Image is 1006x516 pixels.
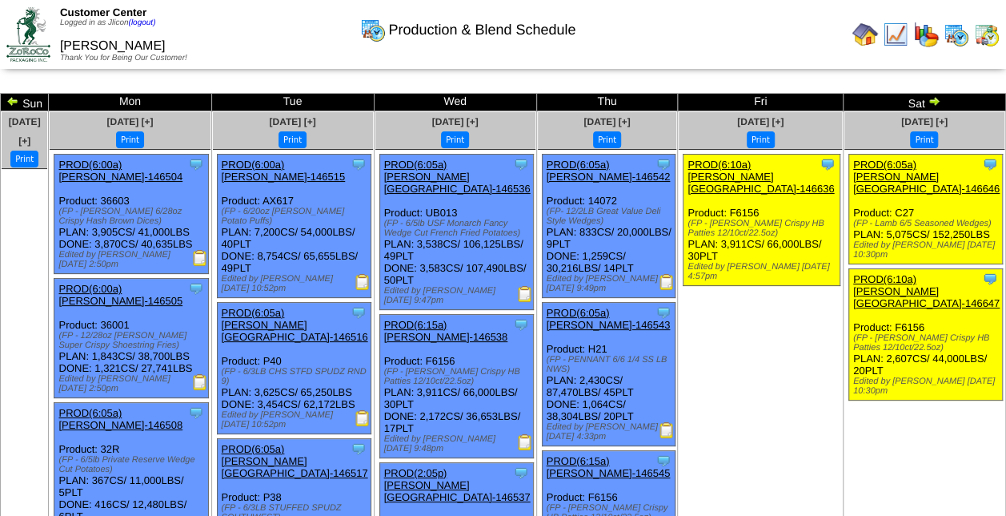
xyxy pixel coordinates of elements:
[655,156,671,172] img: Tooltip
[853,159,1000,195] a: PROD(6:05a)[PERSON_NAME][GEOGRAPHIC_DATA]-146646
[58,283,182,307] a: PROD(6:00a)[PERSON_NAME]-146505
[10,151,38,167] button: Print
[188,280,204,296] img: Tooltip
[517,286,533,302] img: Production Report
[853,240,1002,260] div: Edited by [PERSON_NAME] [DATE] 10:30pm
[542,303,675,446] div: Product: H21 PLAN: 2,430CS / 87,470LBS / 45PLT DONE: 1,064CS / 38,304LBS / 20PLT
[54,279,208,398] div: Product: 36001 PLAN: 1,843CS / 38,700LBS DONE: 1,321CS / 27,741LBS
[901,116,948,127] a: [DATE] [+]
[384,467,531,503] a: PROD(2:05p)[PERSON_NAME][GEOGRAPHIC_DATA]-146537
[384,286,533,305] div: Edited by [PERSON_NAME] [DATE] 9:47pm
[982,156,998,172] img: Tooltip
[222,410,371,429] div: Edited by [PERSON_NAME] [DATE] 10:52pm
[883,22,908,47] img: line_graph.gif
[547,455,671,479] a: PROD(6:15a)[PERSON_NAME]-146545
[222,367,371,386] div: (FP - 6/3LB CHS STFD SPUDZ RND 9)
[687,262,839,281] div: Edited by [PERSON_NAME] [DATE] 4:57pm
[944,22,969,47] img: calendarprod.gif
[222,307,368,343] a: PROD(6:05a)[PERSON_NAME][GEOGRAPHIC_DATA]-146516
[217,303,371,434] div: Product: P40 PLAN: 3,625CS / 65,250LBS DONE: 3,454CS / 62,172LBS
[547,355,675,374] div: (FP - PENNANT 6/6 1/4 SS LB NWS)
[60,54,187,62] span: Thank You for Being Our Customer!
[222,207,371,226] div: (FP - 6/20oz [PERSON_NAME] Potato Puffs)
[583,116,630,127] a: [DATE] [+]
[536,94,678,111] td: Thu
[106,116,153,127] a: [DATE] [+]
[222,159,346,183] a: PROD(6:00a)[PERSON_NAME]-146515
[384,219,533,238] div: (FP - 6/5lb USF Monarch Fancy Wedge Cut French Fried Potatoes)
[222,274,371,293] div: Edited by [PERSON_NAME] [DATE] 10:52pm
[547,274,675,293] div: Edited by [PERSON_NAME] [DATE] 9:49pm
[222,443,368,479] a: PROD(6:05a)[PERSON_NAME][GEOGRAPHIC_DATA]-146517
[982,271,998,287] img: Tooltip
[547,307,671,331] a: PROD(6:05a)[PERSON_NAME]-146543
[211,94,374,111] td: Tue
[853,219,1002,228] div: (FP - Lamb 6/5 Seasoned Wedges)
[547,159,671,183] a: PROD(6:05a)[PERSON_NAME]-146542
[9,116,41,147] span: [DATE] [+]
[58,374,207,393] div: Edited by [PERSON_NAME] [DATE] 2:50pm
[687,159,834,195] a: PROD(6:10a)[PERSON_NAME][GEOGRAPHIC_DATA]-146636
[6,95,19,107] img: arrowleft.gif
[116,131,144,148] button: Print
[432,116,479,127] a: [DATE] [+]
[683,155,840,286] div: Product: F6156 PLAN: 3,911CS / 66,000LBS / 30PLT
[374,94,536,111] td: Wed
[60,6,146,18] span: Customer Center
[351,156,367,172] img: Tooltip
[58,455,207,474] div: (FP - 6/5lb Private Reserve Wedge Cut Potatoes)
[58,407,182,431] a: PROD(6:05a)[PERSON_NAME]-146508
[853,333,1002,353] div: (FP - [PERSON_NAME] Crispy HB Patties 12/10ct/22.5oz)
[188,156,204,172] img: Tooltip
[655,453,671,469] img: Tooltip
[852,22,878,47] img: home.gif
[517,434,533,450] img: Production Report
[687,219,839,238] div: (FP - [PERSON_NAME] Crispy HB Patties 12/10ct/22.5oz)
[379,155,533,310] div: Product: UB013 PLAN: 3,538CS / 106,125LBS / 49PLT DONE: 3,583CS / 107,490LBS / 50PLT
[58,250,207,269] div: Edited by [PERSON_NAME] [DATE] 2:50pm
[379,315,533,458] div: Product: F6156 PLAN: 3,911CS / 66,000LBS / 30PLT DONE: 2,172CS / 36,653LBS / 17PLT
[58,207,207,226] div: (FP - [PERSON_NAME] 6/28oz Crispy Hash Brown Dices)
[355,274,371,290] img: Production Report
[360,17,386,42] img: calendarprod.gif
[351,304,367,320] img: Tooltip
[384,434,533,454] div: Edited by [PERSON_NAME] [DATE] 9:48pm
[513,465,529,481] img: Tooltip
[269,116,315,127] a: [DATE] [+]
[384,367,533,386] div: (FP - [PERSON_NAME] Crispy HB Patties 12/10ct/22.5oz)
[384,159,531,195] a: PROD(6:05a)[PERSON_NAME][GEOGRAPHIC_DATA]-146536
[843,94,1005,111] td: Sat
[655,304,671,320] img: Tooltip
[853,377,1002,396] div: Edited by [PERSON_NAME] [DATE] 10:30pm
[678,94,844,111] td: Fri
[910,131,938,148] button: Print
[54,155,208,274] div: Product: 36603 PLAN: 3,905CS / 41,000LBS DONE: 3,870CS / 40,635LBS
[820,156,836,172] img: Tooltip
[848,155,1002,264] div: Product: C27 PLAN: 5,075CS / 152,250LBS
[928,95,940,107] img: arrowright.gif
[848,269,1002,401] div: Product: F6156 PLAN: 2,607CS / 44,000LBS / 20PLT
[192,250,208,266] img: Production Report
[388,22,575,38] span: Production & Blend Schedule
[279,131,307,148] button: Print
[513,316,529,333] img: Tooltip
[513,156,529,172] img: Tooltip
[60,39,166,53] span: [PERSON_NAME]
[188,405,204,421] img: Tooltip
[6,7,50,61] img: ZoRoCo_Logo(Green%26Foil)%20jpg.webp
[192,374,208,390] img: Production Report
[217,155,371,298] div: Product: AX617 PLAN: 7,200CS / 54,000LBS / 40PLT DONE: 8,754CS / 65,655LBS / 49PLT
[974,22,1000,47] img: calendarinout.gif
[593,131,621,148] button: Print
[542,155,675,298] div: Product: 14072 PLAN: 833CS / 20,000LBS / 9PLT DONE: 1,259CS / 30,216LBS / 14PLT
[49,94,211,111] td: Mon
[58,331,207,350] div: (FP - 12/28oz [PERSON_NAME] Super Crispy Shoestring Fries)
[60,18,156,27] span: Logged in as Jlicon
[1,94,49,111] td: Sun
[384,319,508,343] a: PROD(6:15a)[PERSON_NAME]-146538
[853,273,1000,309] a: PROD(6:10a)[PERSON_NAME][GEOGRAPHIC_DATA]-146647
